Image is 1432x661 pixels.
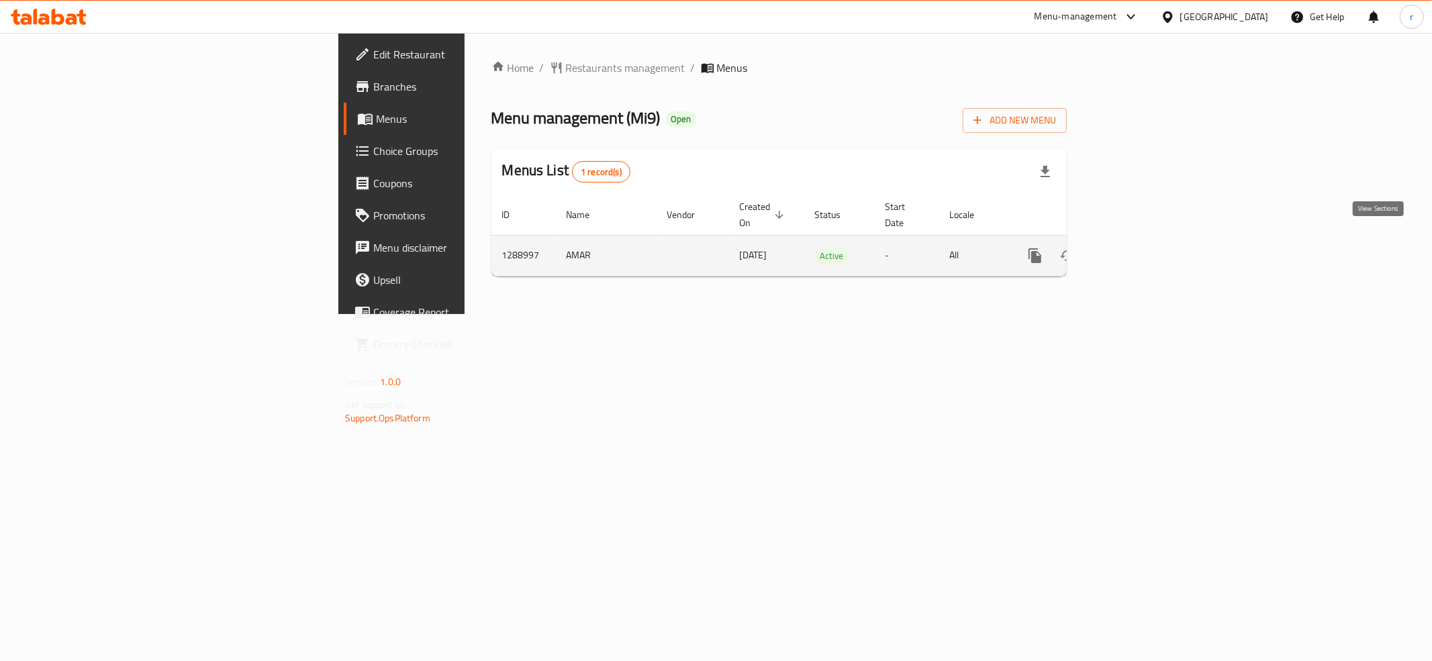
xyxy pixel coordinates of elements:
[1410,9,1413,24] span: r
[550,60,685,76] a: Restaurants management
[1008,195,1159,236] th: Actions
[373,240,567,256] span: Menu disclaimer
[573,166,630,179] span: 1 record(s)
[491,195,1159,276] table: enhanced table
[376,111,567,127] span: Menus
[344,199,577,232] a: Promotions
[373,175,567,191] span: Coupons
[491,103,661,133] span: Menu management ( Mi9 )
[717,60,748,76] span: Menus
[344,167,577,199] a: Coupons
[740,246,767,264] span: [DATE]
[567,207,608,223] span: Name
[1019,240,1051,272] button: more
[963,108,1067,133] button: Add New Menu
[344,232,577,264] a: Menu disclaimer
[502,160,630,183] h2: Menus List
[373,207,567,223] span: Promotions
[1029,156,1061,188] div: Export file
[345,373,378,391] span: Version:
[1180,9,1269,24] div: [GEOGRAPHIC_DATA]
[344,264,577,296] a: Upsell
[875,235,939,276] td: -
[373,304,567,320] span: Coverage Report
[691,60,696,76] li: /
[973,112,1056,129] span: Add New Menu
[950,207,992,223] span: Locale
[502,207,528,223] span: ID
[667,207,713,223] span: Vendor
[373,143,567,159] span: Choice Groups
[572,161,630,183] div: Total records count
[344,70,577,103] a: Branches
[344,296,577,328] a: Coverage Report
[344,103,577,135] a: Menus
[345,409,430,427] a: Support.OpsPlatform
[491,60,1067,76] nav: breadcrumb
[344,38,577,70] a: Edit Restaurant
[373,272,567,288] span: Upsell
[556,235,657,276] td: AMAR
[373,46,567,62] span: Edit Restaurant
[740,199,788,231] span: Created On
[815,207,859,223] span: Status
[344,328,577,360] a: Grocery Checklist
[373,336,567,352] span: Grocery Checklist
[373,79,567,95] span: Branches
[939,235,1008,276] td: All
[666,113,697,125] span: Open
[380,373,401,391] span: 1.0.0
[1035,9,1117,25] div: Menu-management
[815,248,849,264] span: Active
[886,199,923,231] span: Start Date
[566,60,685,76] span: Restaurants management
[666,111,697,128] div: Open
[345,396,407,413] span: Get support on:
[344,135,577,167] a: Choice Groups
